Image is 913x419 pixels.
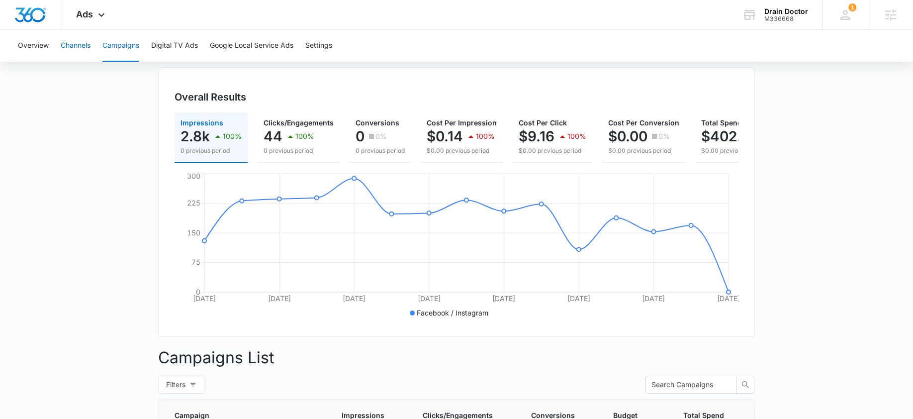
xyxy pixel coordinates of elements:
tspan: [DATE] [418,294,441,303]
p: Campaigns List [158,346,755,370]
p: 100% [567,133,586,140]
span: search [737,381,754,389]
p: 0 previous period [181,146,242,155]
tspan: [DATE] [567,294,590,303]
button: Channels [61,30,91,62]
p: $402.88 [701,128,759,144]
div: v 4.0.25 [28,16,49,24]
h3: Overall Results [175,90,246,105]
p: $0.00 [608,128,647,144]
button: Campaigns [102,30,139,62]
button: Settings [305,30,332,62]
img: logo_orange.svg [16,16,24,24]
tspan: [DATE] [193,294,216,303]
tspan: [DATE] [343,294,365,303]
img: tab_keywords_by_traffic_grey.svg [99,58,107,66]
span: Cost Per Impression [427,118,497,127]
p: 100% [295,133,314,140]
div: Domain Overview [38,59,89,65]
p: 100% [476,133,495,140]
p: $0.00 previous period [608,146,679,155]
p: 0 previous period [264,146,334,155]
div: account name [764,7,808,15]
p: 0 previous period [356,146,405,155]
div: account id [764,15,808,22]
span: 1 [848,3,856,11]
img: tab_domain_overview_orange.svg [27,58,35,66]
p: 0% [375,133,387,140]
button: Google Local Service Ads [210,30,293,62]
p: 2.8k [181,128,210,144]
p: $9.16 [519,128,554,144]
tspan: 0 [196,288,200,296]
tspan: 150 [187,228,200,237]
tspan: [DATE] [492,294,515,303]
button: Digital TV Ads [151,30,198,62]
span: Cost Per Click [519,118,567,127]
p: 100% [223,133,242,140]
p: 0 [356,128,365,144]
p: 0% [658,133,670,140]
span: Clicks/Engagements [264,118,334,127]
div: Domain: [DOMAIN_NAME] [26,26,109,34]
p: $0.00 previous period [701,146,791,155]
span: Impressions [181,118,223,127]
div: notifications count [848,3,856,11]
p: $0.00 previous period [427,146,497,155]
span: Filters [166,379,185,390]
span: Cost Per Conversion [608,118,679,127]
span: Total Spend [701,118,742,127]
button: Filters [158,376,204,394]
p: 44 [264,128,282,144]
tspan: [DATE] [642,294,665,303]
button: search [736,376,754,394]
tspan: [DATE] [717,294,740,303]
tspan: [DATE] [268,294,291,303]
input: Search Campaigns [651,379,723,390]
img: website_grey.svg [16,26,24,34]
span: Conversions [356,118,399,127]
tspan: 300 [187,172,200,180]
p: $0.00 previous period [519,146,586,155]
tspan: 225 [187,199,200,207]
p: $0.14 [427,128,463,144]
button: Overview [18,30,49,62]
p: Facebook / Instagram [417,308,488,318]
span: Ads [76,9,93,19]
tspan: 75 [191,258,200,266]
div: Keywords by Traffic [110,59,168,65]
